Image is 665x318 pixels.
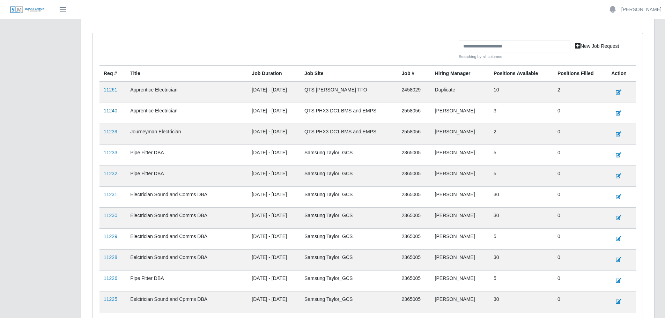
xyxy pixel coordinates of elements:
[431,82,489,103] td: Duplicate
[300,82,397,103] td: QTS [PERSON_NAME] TFO
[104,129,117,134] a: 11239
[398,228,431,249] td: 2365005
[553,124,607,145] td: 0
[431,103,489,124] td: [PERSON_NAME]
[398,270,431,291] td: 2365005
[553,228,607,249] td: 0
[398,65,431,82] th: Job #
[431,249,489,270] td: [PERSON_NAME]
[300,291,397,312] td: Samsung Taylor_GCS
[126,103,247,124] td: Apprentice Electrician
[553,103,607,124] td: 0
[104,234,117,239] a: 11229
[607,65,636,82] th: Action
[398,145,431,165] td: 2365005
[126,228,247,249] td: Electrician Sound and Comms DBA
[104,275,117,281] a: 11226
[621,6,662,13] a: [PERSON_NAME]
[126,186,247,207] td: Electrician Sound and Comms DBA
[247,82,300,103] td: [DATE] - [DATE]
[300,249,397,270] td: Samsung Taylor_GCS
[247,270,300,291] td: [DATE] - [DATE]
[431,291,489,312] td: [PERSON_NAME]
[398,82,431,103] td: 2458029
[126,270,247,291] td: Pipe Fitter DBA
[104,150,117,155] a: 11233
[300,228,397,249] td: Samsung Taylor_GCS
[431,165,489,186] td: [PERSON_NAME]
[99,65,126,82] th: Req #
[489,228,553,249] td: 5
[489,124,553,145] td: 2
[247,228,300,249] td: [DATE] - [DATE]
[553,82,607,103] td: 2
[104,254,117,260] a: 11228
[247,291,300,312] td: [DATE] - [DATE]
[126,291,247,312] td: Eelctrician Sound and Cpmms DBA
[431,65,489,82] th: Hiring Manager
[247,65,300,82] th: Job Duration
[489,145,553,165] td: 5
[489,207,553,228] td: 30
[398,124,431,145] td: 2558056
[126,82,247,103] td: Apprentice Electrician
[126,124,247,145] td: Journeyman Electrician
[104,87,117,93] a: 11261
[398,186,431,207] td: 2365005
[104,296,117,302] a: 11225
[431,228,489,249] td: [PERSON_NAME]
[570,40,624,52] a: New Job Request
[398,207,431,228] td: 2365005
[300,165,397,186] td: Samsung Taylor_GCS
[247,186,300,207] td: [DATE] - [DATE]
[489,165,553,186] td: 5
[553,145,607,165] td: 0
[489,103,553,124] td: 3
[104,171,117,176] a: 11232
[126,65,247,82] th: Title
[489,249,553,270] td: 30
[489,82,553,103] td: 10
[431,124,489,145] td: [PERSON_NAME]
[553,186,607,207] td: 0
[247,124,300,145] td: [DATE] - [DATE]
[300,270,397,291] td: Samsung Taylor_GCS
[459,54,570,60] small: Searching by all columns
[247,165,300,186] td: [DATE] - [DATE]
[126,145,247,165] td: Pipe Fitter DBA
[553,165,607,186] td: 0
[10,6,45,14] img: SLM Logo
[247,103,300,124] td: [DATE] - [DATE]
[126,249,247,270] td: Eelctrician Sound and Comms DBA
[489,65,553,82] th: Positions Available
[553,65,607,82] th: Positions Filled
[300,124,397,145] td: QTS PHX3 DC1 BMS and EMPS
[553,270,607,291] td: 0
[126,207,247,228] td: Electrician Sound and Comms DBA
[300,145,397,165] td: Samsung Taylor_GCS
[398,103,431,124] td: 2558056
[553,249,607,270] td: 0
[126,165,247,186] td: Pipe Fitter DBA
[104,108,117,113] a: 11240
[489,186,553,207] td: 30
[300,207,397,228] td: Samsung Taylor_GCS
[398,291,431,312] td: 2365005
[104,192,117,197] a: 11231
[300,186,397,207] td: Samsung Taylor_GCS
[398,165,431,186] td: 2365005
[104,213,117,218] a: 11230
[398,249,431,270] td: 2365005
[431,186,489,207] td: [PERSON_NAME]
[247,207,300,228] td: [DATE] - [DATE]
[553,291,607,312] td: 0
[431,207,489,228] td: [PERSON_NAME]
[553,207,607,228] td: 0
[247,249,300,270] td: [DATE] - [DATE]
[431,145,489,165] td: [PERSON_NAME]
[431,270,489,291] td: [PERSON_NAME]
[300,65,397,82] th: job site
[247,145,300,165] td: [DATE] - [DATE]
[300,103,397,124] td: QTS PHX3 DC1 BMS and EMPS
[489,291,553,312] td: 30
